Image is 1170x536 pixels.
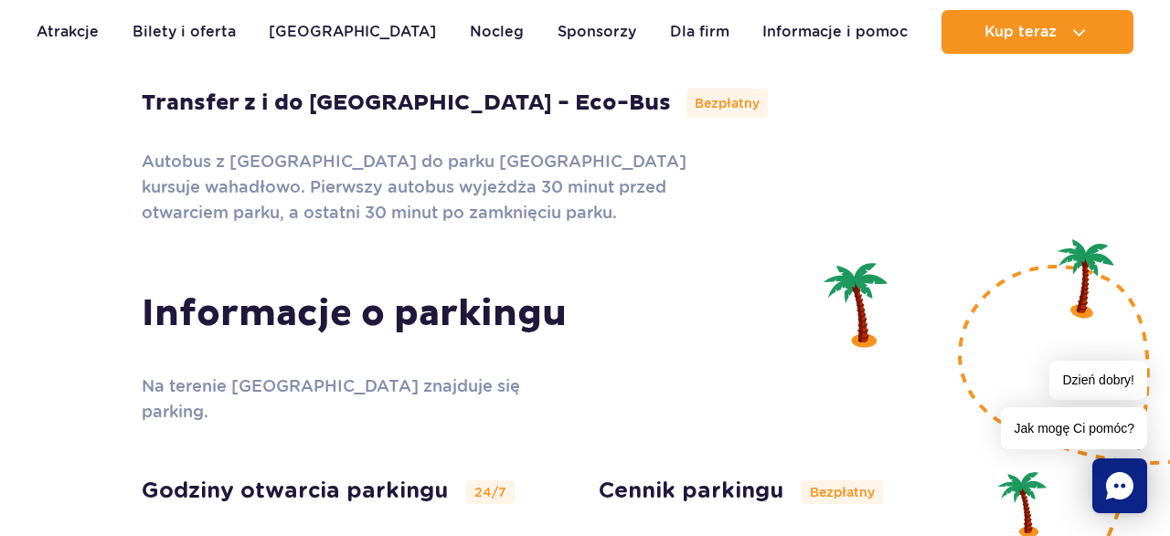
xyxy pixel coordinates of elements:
[142,373,585,425] p: Na terenie [GEOGRAPHIC_DATA] znajduje się parking.
[558,10,636,54] a: Sponsorzy
[762,10,908,54] a: Informacje i pomoc
[802,480,883,504] span: Bezpłatny
[1049,361,1147,400] span: Dzień dobry!
[1001,407,1147,449] span: Jak mogę Ci pomóc?
[37,10,99,54] a: Atrakcje
[133,10,236,54] a: Bilety i oferta
[269,10,436,54] a: [GEOGRAPHIC_DATA]
[1092,458,1147,513] div: Chat
[142,149,745,226] p: Autobus z [GEOGRAPHIC_DATA] do parku [GEOGRAPHIC_DATA] kursuje wahadłowo. Pierwszy autobus wyjeżd...
[142,291,585,337] h3: Informacje o parkingu
[470,10,524,54] a: Nocleg
[984,24,1057,40] span: Kup teraz
[670,10,729,54] a: Dla firm
[941,10,1133,54] button: Kup teraz
[466,480,515,504] span: 24/7
[142,480,461,502] strong: Godziny otwarcia parkingu
[599,480,796,502] strong: Cennik parkingu
[686,89,768,118] span: Bezpłatny
[142,89,1028,118] h4: Transfer z i do [GEOGRAPHIC_DATA] - Eco-Bus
